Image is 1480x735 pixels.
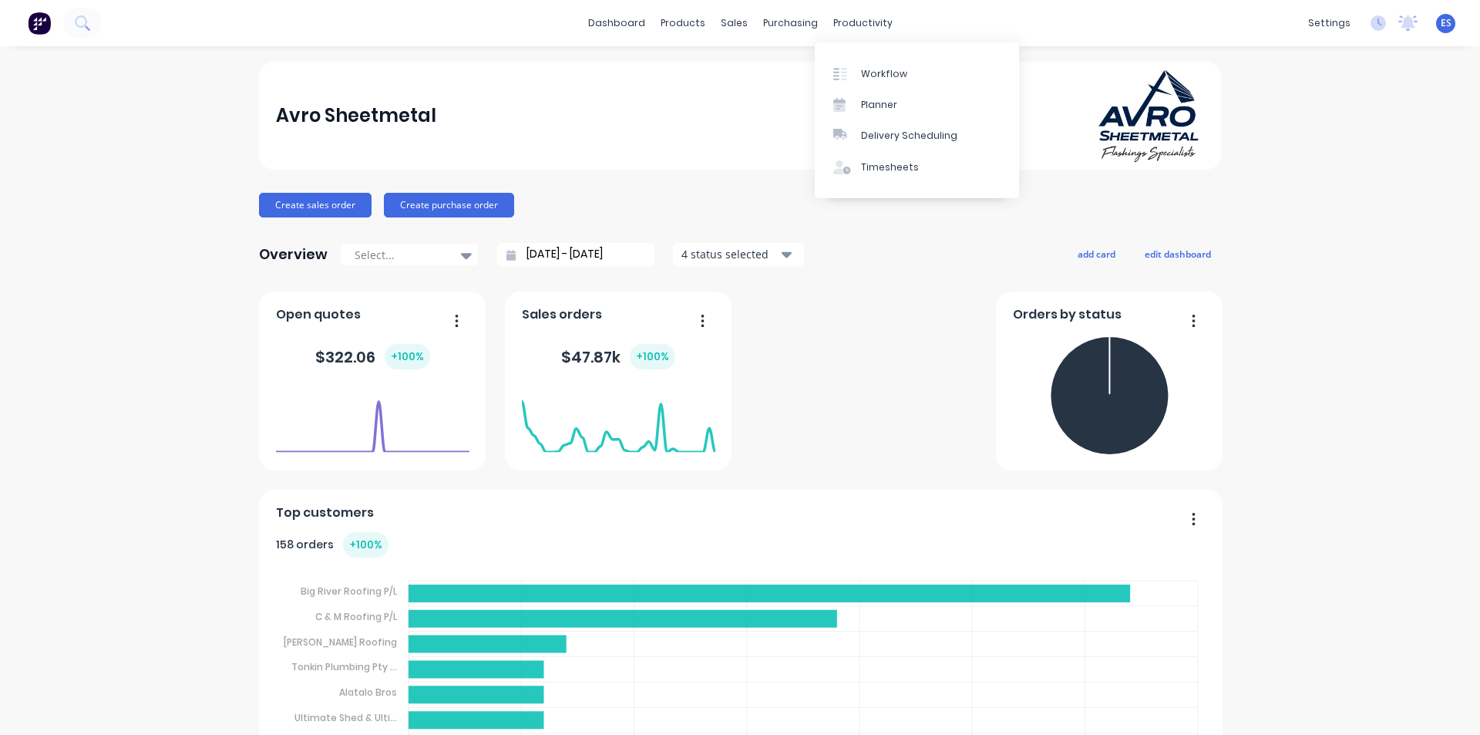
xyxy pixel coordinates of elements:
span: Sales orders [522,305,602,324]
button: add card [1068,244,1125,264]
div: Avro Sheetmetal [276,100,436,131]
div: productivity [826,12,900,35]
tspan: Ultimate Shed & Ulti... [294,711,397,724]
div: settings [1300,12,1358,35]
div: Overview [259,239,328,270]
div: Planner [861,98,897,112]
span: Open quotes [276,305,361,324]
div: purchasing [755,12,826,35]
tspan: Big River Roofing P/L [301,585,398,598]
div: + 100 % [343,532,388,558]
div: + 100 % [630,344,675,369]
button: edit dashboard [1135,244,1221,264]
tspan: [PERSON_NAME] Roofing [284,635,397,648]
span: ES [1441,16,1451,30]
a: Delivery Scheduling [815,120,1019,151]
a: Timesheets [815,152,1019,183]
a: Planner [815,89,1019,120]
tspan: C & M Roofing P/L [315,610,398,623]
tspan: Tonkin Plumbing Pty ... [291,660,397,673]
a: dashboard [580,12,653,35]
img: Avro Sheetmetal [1096,68,1204,164]
div: Timesheets [861,160,919,174]
div: products [653,12,713,35]
span: Orders by status [1013,305,1122,324]
div: sales [713,12,755,35]
div: Delivery Scheduling [861,129,957,143]
div: 4 status selected [681,246,779,262]
img: Factory [28,12,51,35]
a: Workflow [815,58,1019,89]
div: Workflow [861,67,907,81]
div: $ 322.06 [315,344,430,369]
tspan: Alatalo Bros [339,686,397,699]
div: 158 orders [276,532,388,558]
span: Top customers [276,504,374,522]
div: + 100 % [385,344,430,369]
button: 4 status selected [673,243,804,266]
button: Create purchase order [384,193,514,217]
button: Create sales order [259,193,372,217]
div: $ 47.87k [561,344,675,369]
